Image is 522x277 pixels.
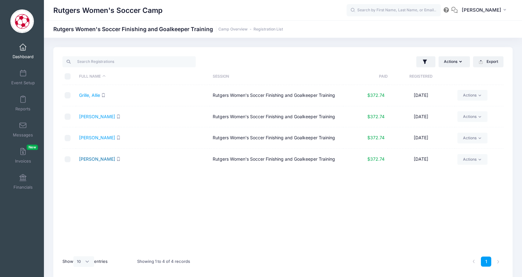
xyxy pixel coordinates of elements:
span: Financials [13,185,33,190]
a: Reports [8,92,38,114]
td: [DATE] [388,149,455,170]
a: InvoicesNew [8,145,38,167]
img: Rutgers Women's Soccer Camp [10,9,34,33]
a: Grille, Allie [79,92,100,98]
td: Rutgers Women's Soccer Finishing and Goalkeeper Training [210,149,343,170]
button: Export [473,56,503,67]
a: [PERSON_NAME] [79,156,115,162]
td: [DATE] [388,85,455,106]
a: Financials [8,171,38,193]
a: Registration List [253,27,283,32]
span: Invoices [15,158,31,164]
a: [PERSON_NAME] [79,135,115,140]
span: Event Setup [11,80,35,86]
span: Dashboard [13,54,34,59]
select: Showentries [73,256,94,267]
a: Camp Overview [218,27,248,32]
td: Rutgers Women's Soccer Finishing and Goalkeeper Training [210,127,343,149]
a: Actions [457,90,487,101]
input: Search by First Name, Last Name, or Email... [347,4,441,17]
button: Actions [439,56,470,67]
a: Dashboard [8,40,38,62]
a: Messages [8,119,38,141]
a: Actions [457,154,487,165]
span: [PERSON_NAME] [462,7,501,14]
div: Showing 1 to 4 of 4 records [137,254,190,269]
a: Event Setup [8,66,38,88]
i: SMS enabled [116,114,120,119]
a: Actions [457,111,487,122]
label: Show entries [62,256,108,267]
td: [DATE] [388,127,455,149]
a: [PERSON_NAME] [79,114,115,119]
td: Rutgers Women's Soccer Finishing and Goalkeeper Training [210,85,343,106]
h1: Rutgers Women's Soccer Camp [53,3,162,18]
td: Rutgers Women's Soccer Finishing and Goalkeeper Training [210,106,343,128]
span: New [27,145,38,150]
input: Search Registrations [62,56,196,67]
span: Messages [13,132,33,138]
a: Actions [457,133,487,143]
i: SMS enabled [101,93,105,97]
th: Registered: activate to sort column ascending [388,68,455,85]
span: $372.74 [367,156,385,162]
td: [DATE] [388,106,455,128]
i: SMS enabled [116,157,120,161]
span: $372.74 [367,92,385,98]
h1: Rutgers Women's Soccer Finishing and Goalkeeper Training [53,26,283,32]
i: SMS enabled [116,136,120,140]
span: Reports [15,106,30,112]
span: $372.74 [367,135,385,140]
button: [PERSON_NAME] [458,3,513,18]
span: $372.74 [367,114,385,119]
th: Session: activate to sort column ascending [210,68,343,85]
th: Paid: activate to sort column ascending [343,68,388,85]
a: 1 [481,257,491,267]
th: Full Name: activate to sort column descending [76,68,210,85]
